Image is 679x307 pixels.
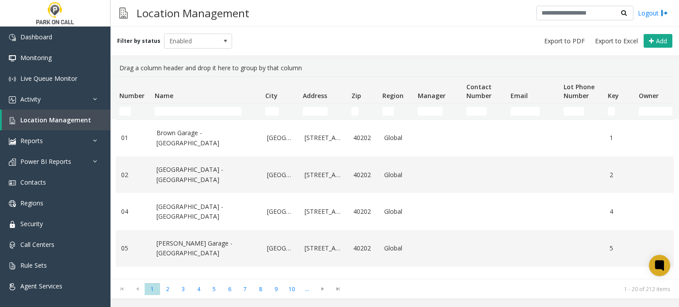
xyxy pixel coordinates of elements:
span: Activity [20,95,41,103]
span: Number [119,91,145,100]
img: 'icon' [9,283,16,290]
img: 'icon' [9,159,16,166]
span: Export to PDF [544,37,585,45]
span: Page 7 [237,283,253,295]
td: Address Filter [299,103,348,119]
a: 04 [121,207,146,216]
a: Brown Garage - [GEOGRAPHIC_DATA] [156,128,256,148]
a: [GEOGRAPHIC_DATA] - [GEOGRAPHIC_DATA] [156,202,256,222]
span: Enabled [164,34,218,48]
img: 'icon' [9,200,16,207]
a: 40202 [353,133,374,143]
span: Go to the last page [332,285,344,292]
span: Page 6 [222,283,237,295]
img: 'icon' [9,117,16,124]
span: Region [382,91,404,100]
span: Email [511,91,528,100]
a: [GEOGRAPHIC_DATA] [267,133,294,143]
input: Email Filter [511,107,540,116]
td: Name Filter [151,103,262,119]
img: logout [661,8,668,18]
span: Page 11 [299,283,315,295]
a: 2 [610,170,630,180]
img: 'icon' [9,76,16,83]
span: Dashboard [20,33,52,41]
img: 'icon' [9,242,16,249]
input: Contact Number Filter [466,107,487,116]
h3: Location Management [132,2,254,24]
span: Page 8 [253,283,268,295]
span: Live Queue Monitor [20,74,77,83]
a: [STREET_ADDRESS] [305,243,343,253]
a: 05 [121,243,146,253]
a: [GEOGRAPHIC_DATA] [267,170,294,180]
span: Location Management [20,116,91,124]
span: Contacts [20,178,46,186]
span: Page 9 [268,283,284,295]
div: Drag a column header and drop it here to group by that column [116,60,674,76]
a: Global [384,207,409,216]
a: [PERSON_NAME] Garage - [GEOGRAPHIC_DATA] [156,239,256,258]
span: Zip [351,91,361,100]
td: Number Filter [116,103,151,119]
span: Page 5 [206,283,222,295]
td: City Filter [262,103,299,119]
a: [GEOGRAPHIC_DATA] [267,207,294,216]
td: Key Filter [604,103,635,119]
input: City Filter [265,107,279,116]
img: pageIcon [119,2,128,24]
a: 40202 [353,243,374,253]
img: 'icon' [9,138,16,145]
a: [GEOGRAPHIC_DATA] - [GEOGRAPHIC_DATA] [156,165,256,185]
input: Zip Filter [351,107,359,116]
input: Number Filter [119,107,131,116]
span: Call Centers [20,240,54,249]
span: Key [608,91,619,100]
a: Global [384,243,409,253]
img: 'icon' [9,55,16,62]
span: Owner [639,91,659,100]
a: Logout [638,8,668,18]
input: Region Filter [382,107,394,116]
span: Page 4 [191,283,206,295]
a: [GEOGRAPHIC_DATA] [267,243,294,253]
a: Global [384,170,409,180]
img: 'icon' [9,96,16,103]
span: Reports [20,136,43,145]
span: Agent Services [20,282,62,290]
a: 02 [121,170,146,180]
a: 4 [610,207,630,216]
a: [STREET_ADDRESS] [305,133,343,143]
span: Address [303,91,327,100]
span: City [265,91,278,100]
span: Page 1 [145,283,160,295]
input: Manager Filter [418,107,442,116]
span: Page 10 [284,283,299,295]
a: 40202 [353,170,374,180]
span: Manager [418,91,446,100]
span: Name [155,91,173,100]
input: Lot Phone Number Filter [564,107,584,116]
img: 'icon' [9,262,16,269]
a: [STREET_ADDRESS] [305,207,343,216]
span: Power BI Reports [20,157,71,166]
td: Lot Phone Number Filter [560,103,604,119]
span: Page 3 [175,283,191,295]
kendo-pager-info: 1 - 20 of 212 items [351,285,670,293]
span: Go to the next page [315,283,330,295]
span: Contact Number [466,83,492,100]
input: Name Filter [155,107,241,116]
a: Location Management [2,110,111,130]
button: Add [644,34,672,48]
td: Email Filter [507,103,560,119]
a: 1 [610,133,630,143]
a: 01 [121,133,146,143]
span: Lot Phone Number [564,83,595,100]
div: Data table [111,76,679,279]
a: 40202 [353,207,374,216]
a: [STREET_ADDRESS] [305,170,343,180]
td: Contact Number Filter [463,103,507,119]
span: Go to the last page [330,283,346,295]
label: Filter by status [117,37,160,45]
button: Export to PDF [541,35,588,47]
